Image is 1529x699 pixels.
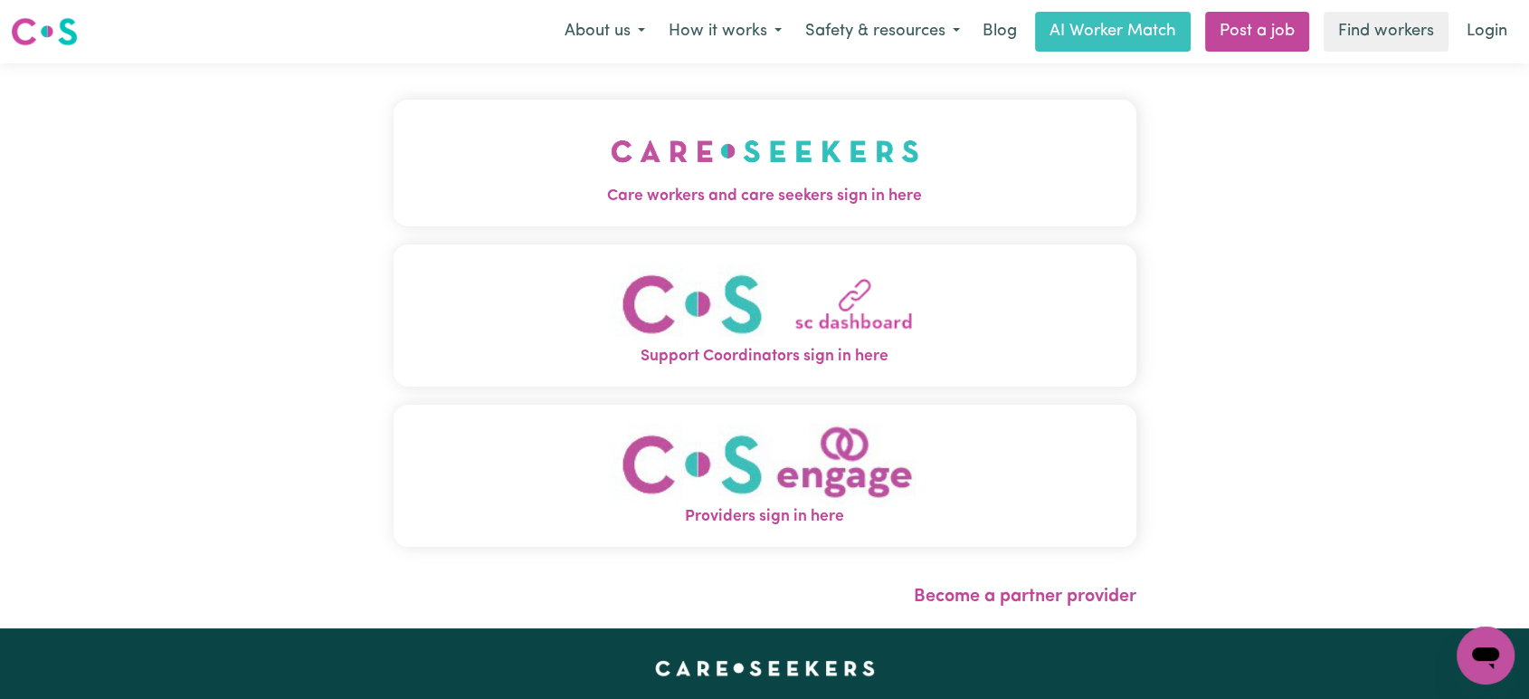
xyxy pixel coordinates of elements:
[394,100,1136,226] button: Care workers and care seekers sign in here
[394,185,1136,208] span: Care workers and care seekers sign in here
[793,13,972,51] button: Safety & resources
[11,11,78,53] a: Careseekers logo
[657,13,793,51] button: How it works
[394,345,1136,369] span: Support Coordinators sign in here
[914,588,1136,606] a: Become a partner provider
[1205,12,1309,52] a: Post a job
[655,661,875,675] a: Careseekers home page
[394,244,1136,387] button: Support Coordinators sign in here
[11,15,78,48] img: Careseekers logo
[1457,627,1515,685] iframe: Button to launch messaging window
[553,13,657,51] button: About us
[394,505,1136,529] span: Providers sign in here
[394,405,1136,547] button: Providers sign in here
[972,12,1028,52] a: Blog
[1456,12,1518,52] a: Login
[1324,12,1448,52] a: Find workers
[1035,12,1191,52] a: AI Worker Match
